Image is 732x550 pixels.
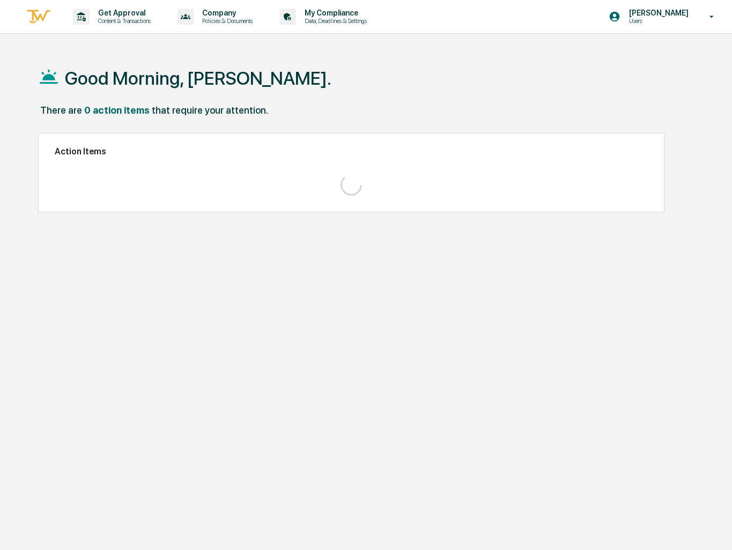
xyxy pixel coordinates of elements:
[296,9,372,17] p: My Compliance
[194,9,258,17] p: Company
[620,17,694,25] p: Users
[40,105,82,116] div: There are
[26,8,51,26] img: logo
[90,17,156,25] p: Content & Transactions
[65,68,331,89] h1: Good Morning, [PERSON_NAME].
[90,9,156,17] p: Get Approval
[55,146,648,157] h2: Action Items
[620,9,694,17] p: [PERSON_NAME]
[194,17,258,25] p: Policies & Documents
[152,105,268,116] div: that require your attention.
[84,105,150,116] div: 0 action items
[296,17,372,25] p: Data, Deadlines & Settings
